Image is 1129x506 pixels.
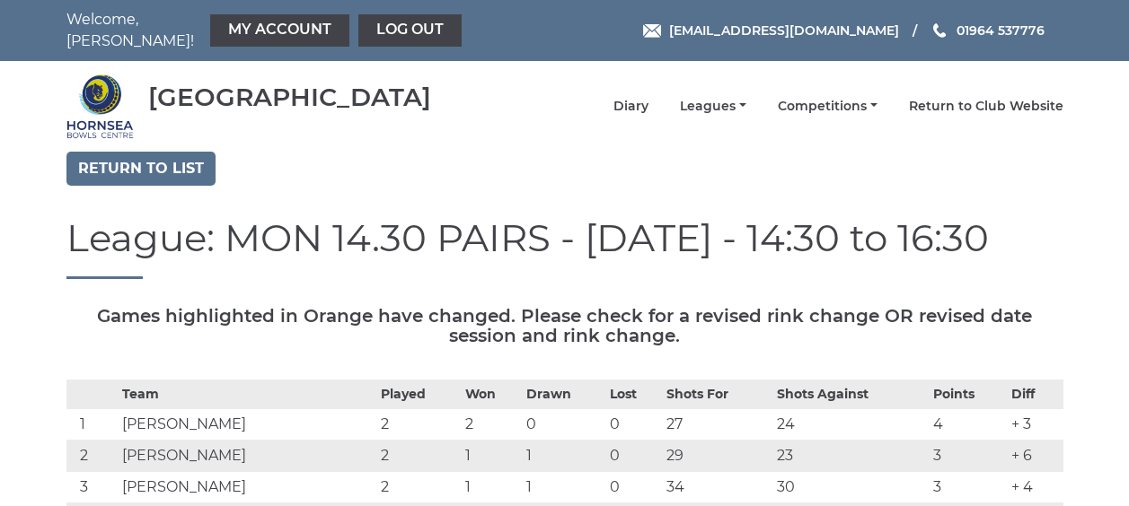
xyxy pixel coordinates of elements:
span: [EMAIL_ADDRESS][DOMAIN_NAME] [669,22,899,39]
a: Phone us 01964 537776 [931,21,1045,40]
a: Email [EMAIL_ADDRESS][DOMAIN_NAME] [643,21,899,40]
td: 0 [605,472,661,503]
td: 30 [772,472,929,503]
td: 27 [662,409,772,441]
th: Played [376,380,460,409]
td: + 6 [1007,441,1063,472]
a: Competitions [778,98,878,115]
th: Lost [605,380,661,409]
th: Drawn [522,380,605,409]
th: Points [929,380,1007,409]
td: 1 [461,441,522,472]
a: Leagues [680,98,746,115]
td: 2 [376,472,460,503]
a: Log out [358,14,462,47]
td: 34 [662,472,772,503]
td: [PERSON_NAME] [118,472,376,503]
td: 0 [522,409,605,441]
td: 3 [929,441,1007,472]
td: 2 [461,409,522,441]
a: Return to list [66,152,216,186]
img: Email [643,24,661,38]
h5: Games highlighted in Orange have changed. Please check for a revised rink change OR revised date ... [66,306,1063,345]
td: 0 [605,441,661,472]
th: Team [118,380,376,409]
img: Hornsea Bowls Centre [66,73,134,140]
td: 23 [772,441,929,472]
td: 0 [605,409,661,441]
td: [PERSON_NAME] [118,409,376,441]
a: Return to Club Website [909,98,1063,115]
td: 4 [929,409,1007,441]
td: 24 [772,409,929,441]
h1: League: MON 14.30 PAIRS - [DATE] - 14:30 to 16:30 [66,217,1063,279]
th: Shots Against [772,380,929,409]
td: 3 [66,472,119,503]
td: 1 [461,472,522,503]
td: [PERSON_NAME] [118,441,376,472]
img: Phone us [933,23,946,38]
th: Diff [1007,380,1063,409]
td: + 4 [1007,472,1063,503]
td: 1 [522,472,605,503]
a: Diary [613,98,648,115]
td: 1 [66,409,119,441]
th: Shots For [662,380,772,409]
td: 1 [522,441,605,472]
td: + 3 [1007,409,1063,441]
nav: Welcome, [PERSON_NAME]! [66,9,466,52]
td: 3 [929,472,1007,503]
td: 29 [662,441,772,472]
td: 2 [376,441,460,472]
th: Won [461,380,522,409]
td: 2 [66,441,119,472]
div: [GEOGRAPHIC_DATA] [148,83,431,111]
span: 01964 537776 [957,22,1045,39]
a: My Account [210,14,349,47]
td: 2 [376,409,460,441]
